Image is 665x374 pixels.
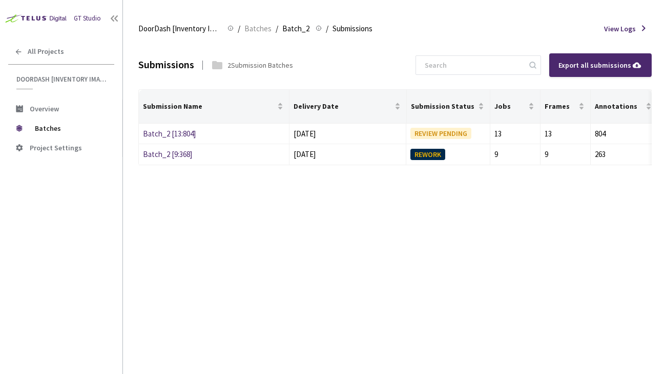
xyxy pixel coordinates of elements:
li: / [238,23,240,35]
input: Search [419,56,528,74]
span: All Projects [28,47,64,56]
th: Submission Status [407,90,490,124]
th: Frames [541,90,591,124]
div: Submissions [138,57,194,72]
li: / [276,23,278,35]
div: GT Studio [74,14,101,24]
span: Annotations [595,102,643,110]
span: Jobs [494,102,526,110]
div: 9 [545,148,586,161]
span: Submission Status [411,102,476,110]
span: Batches [244,23,272,35]
th: Submission Name [139,90,289,124]
span: DoorDash [Inventory Image Labelling] [16,75,108,84]
span: Overview [30,104,59,113]
div: REWORK [410,149,445,160]
div: REVIEW PENDING [410,128,471,139]
a: Batch_2 [13:804] [143,129,196,139]
div: [DATE] [294,148,402,161]
a: Batch_2 [9:368] [143,149,192,159]
div: 13 [494,128,536,140]
a: Batches [242,23,274,34]
div: 13 [545,128,586,140]
div: 804 [595,128,653,140]
div: 263 [595,148,653,161]
th: Delivery Date [289,90,407,124]
span: Delivery Date [294,102,392,110]
div: 9 [494,148,536,161]
span: Batches [35,118,105,139]
li: / [326,23,328,35]
div: 2 Submission Batches [227,60,293,70]
span: DoorDash [Inventory Image Labelling] [138,23,221,35]
span: View Logs [604,24,636,34]
span: Frames [545,102,576,110]
div: [DATE] [294,128,402,140]
div: Export all submissions [558,60,642,71]
span: Project Settings [30,143,82,152]
span: Submission Name [143,102,275,110]
span: Batch_2 [282,23,309,35]
th: Annotations [591,90,658,124]
th: Jobs [490,90,541,124]
span: Submissions [332,23,372,35]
